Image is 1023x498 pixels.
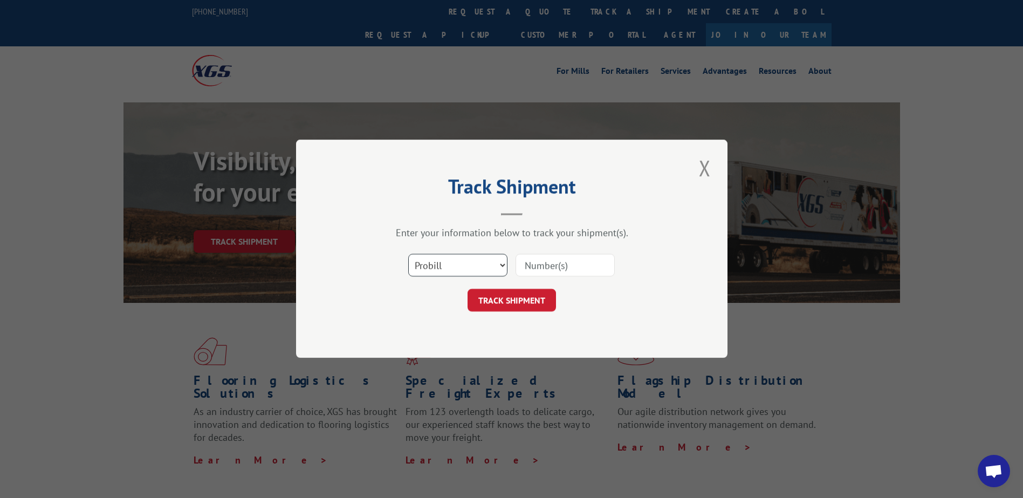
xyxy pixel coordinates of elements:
[468,289,556,312] button: TRACK SHIPMENT
[350,227,674,239] div: Enter your information below to track your shipment(s).
[350,179,674,199] h2: Track Shipment
[516,254,615,277] input: Number(s)
[696,153,714,183] button: Close modal
[978,455,1010,487] a: Open chat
